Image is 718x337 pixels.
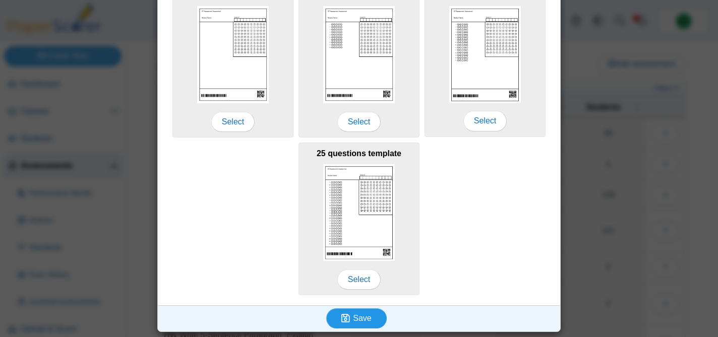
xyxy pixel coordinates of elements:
[463,111,507,131] span: Select
[211,112,255,132] span: Select
[449,6,521,103] img: scan_sheet_15_questions.png
[337,112,381,132] span: Select
[323,164,395,261] img: scan_sheet_25_questions.png
[353,314,371,322] span: Save
[317,149,401,158] b: 25 questions template
[326,308,387,328] button: Save
[323,6,395,103] img: scan_sheet_10_questions.png
[337,269,381,290] span: Select
[197,6,269,103] img: scan_sheet_blank.png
